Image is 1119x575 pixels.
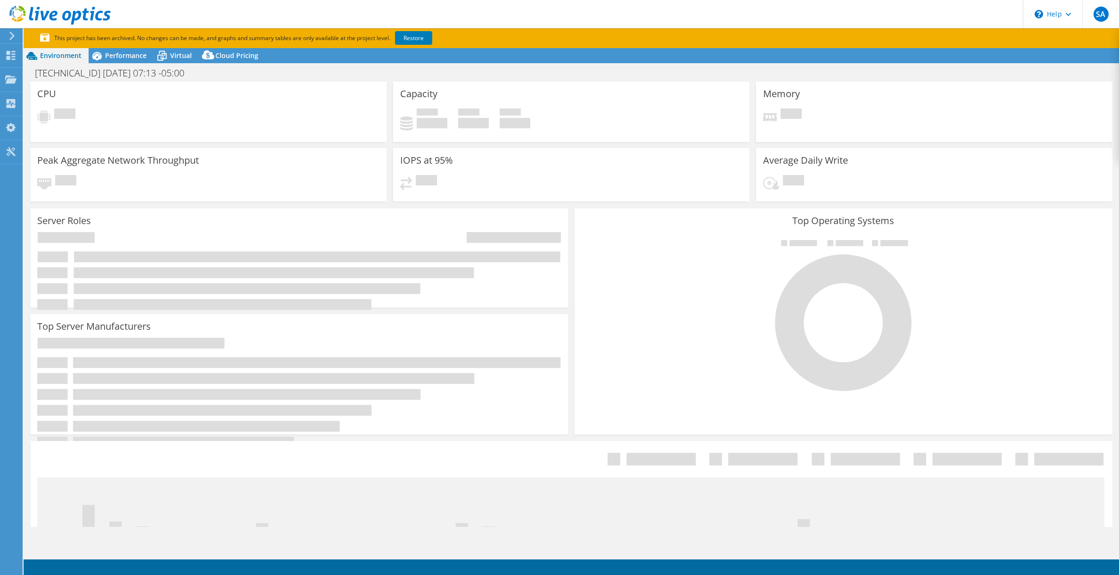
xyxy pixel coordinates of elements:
p: This project has been archived. No changes can be made, and graphs and summary tables are only av... [40,33,502,43]
span: Free [458,108,479,118]
h1: [TECHNICAL_ID] [DATE] 07:13 -05:00 [31,68,199,78]
h3: IOPS at 95% [400,155,453,166]
span: SA [1094,7,1109,22]
h3: Capacity [400,89,437,99]
span: Total [500,108,521,118]
span: Used [417,108,438,118]
h3: CPU [37,89,56,99]
h4: 0 GiB [458,118,489,128]
svg: \n [1035,10,1043,18]
h3: Memory [763,89,800,99]
h3: Top Operating Systems [582,216,1105,226]
h3: Average Daily Write [763,155,848,166]
span: Cloud Pricing [215,51,258,60]
h4: 0 GiB [500,118,530,128]
span: Pending [54,108,75,121]
a: Restore [395,31,432,45]
span: Environment [40,51,82,60]
h4: 0 GiB [417,118,447,128]
h3: Top Server Manufacturers [37,321,151,332]
span: Pending [781,108,802,121]
span: Virtual [170,51,192,60]
h3: Peak Aggregate Network Throughput [37,155,199,166]
span: Pending [783,175,804,188]
span: Performance [105,51,147,60]
h3: Server Roles [37,216,91,226]
span: Pending [416,175,437,188]
span: Pending [55,175,76,188]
